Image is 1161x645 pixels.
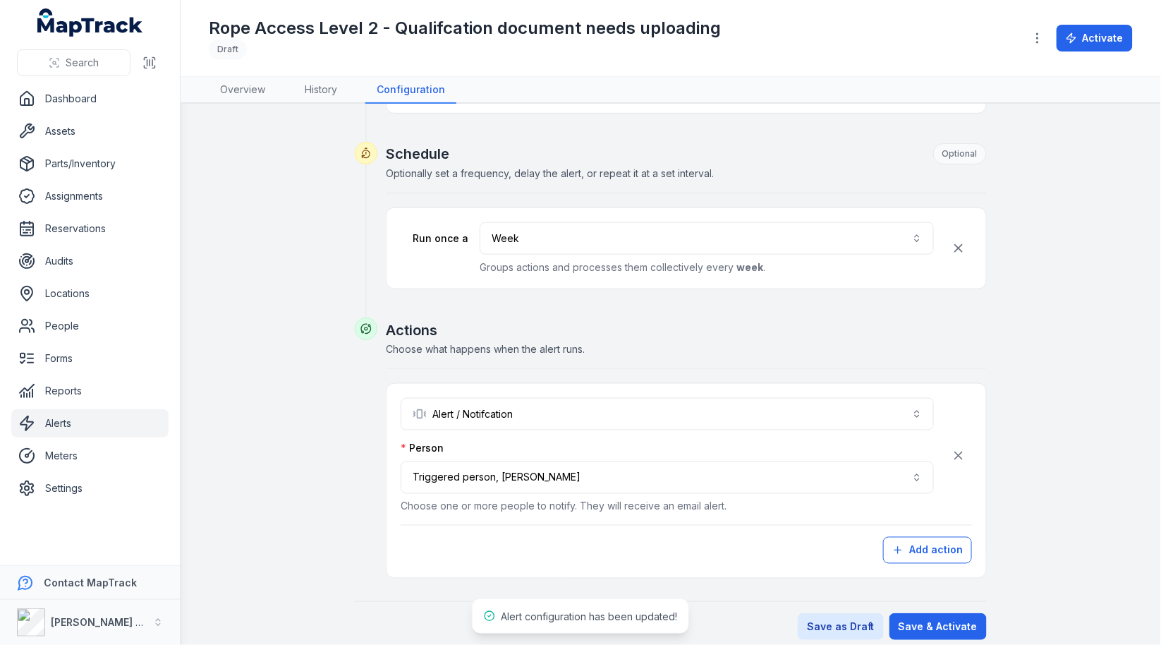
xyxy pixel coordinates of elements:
span: Alert configuration has been updated! [501,610,677,622]
div: Optional [933,143,987,164]
a: Reservations [11,215,169,243]
button: Save & Activate [889,613,987,640]
a: Dashboard [11,85,169,113]
a: MapTrack [37,8,143,37]
button: Search [17,49,130,76]
h2: Actions [386,320,987,340]
button: Activate [1057,25,1133,52]
div: Draft [209,40,247,59]
strong: week [736,261,763,273]
a: Reports [11,377,169,405]
h1: Rope Access Level 2 - Qualifcation document needs uploading [209,17,721,40]
a: Configuration [365,77,456,104]
a: Assets [11,117,169,145]
span: Choose what happens when the alert runs. [386,343,585,355]
a: Forms [11,344,169,373]
button: Week [480,222,934,255]
a: Meters [11,442,169,470]
p: Choose one or more people to notify. They will receive an email alert. [401,500,934,514]
button: Save as Draft [798,613,884,640]
strong: [PERSON_NAME] Asset Maintenance [51,616,232,628]
a: Alerts [11,409,169,438]
button: Triggered person, [PERSON_NAME] [401,462,934,494]
strong: Contact MapTrack [44,577,137,589]
span: Search [66,56,99,70]
span: Optionally set a frequency, delay the alert, or repeat it at a set interval. [386,167,714,179]
a: People [11,312,169,340]
p: Groups actions and processes them collectively every . [480,260,934,275]
a: Parts/Inventory [11,150,169,178]
a: Settings [11,474,169,502]
a: Assignments [11,182,169,210]
button: Alert / Notifcation [401,398,934,430]
a: Locations [11,279,169,308]
label: Person [401,442,444,456]
button: Add action [883,537,972,564]
h2: Schedule [386,143,987,164]
a: Overview [209,77,276,104]
a: Audits [11,247,169,275]
a: History [293,77,348,104]
label: Run once a [401,231,468,246]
